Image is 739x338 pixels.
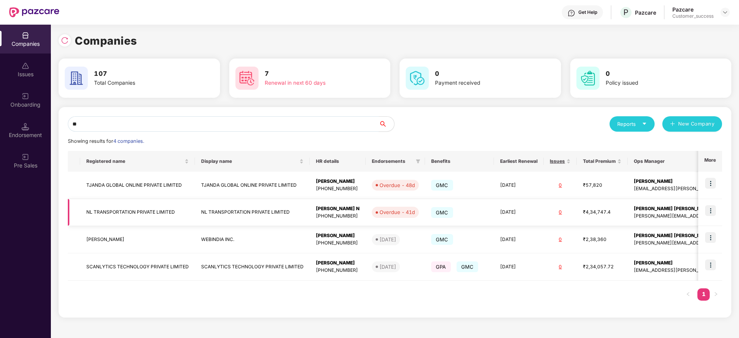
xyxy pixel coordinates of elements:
[431,261,451,272] span: GPA
[201,158,298,164] span: Display name
[113,138,144,144] span: 4 companies.
[697,288,710,300] a: 1
[550,236,571,243] div: 0
[372,158,413,164] span: Endorsements
[577,151,628,172] th: Total Premium
[416,159,420,164] span: filter
[195,253,310,281] td: SCANLYTICS TECHNOLOGY PRIVATE LIMITED
[380,236,396,243] div: [DATE]
[431,207,453,218] span: GMC
[494,151,544,172] th: Earliest Renewal
[576,67,600,90] img: svg+xml;base64,PHN2ZyB4bWxucz0iaHR0cDovL3d3dy53My5vcmcvMjAwMC9zdmciIHdpZHRoPSI2MCIgaGVpZ2h0PSI2MC...
[316,267,359,274] div: [PHONE_NUMBER]
[80,151,195,172] th: Registered name
[195,199,310,226] td: NL TRANSPORTATION PRIVATE LIMITED
[22,92,29,100] img: svg+xml;base64,PHN2ZyB3aWR0aD0iMjAiIGhlaWdodD0iMjAiIHZpZXdCb3g9IjAgMCAyMCAyMCIgZmlsbD0ibm9uZSIgeG...
[86,158,183,164] span: Registered name
[80,226,195,253] td: [PERSON_NAME]
[435,79,532,87] div: Payment received
[642,121,647,126] span: caret-down
[705,205,716,216] img: icon
[316,232,359,239] div: [PERSON_NAME]
[550,182,571,189] div: 0
[672,13,714,19] div: Customer_success
[68,138,144,144] span: Showing results for
[316,239,359,247] div: [PHONE_NUMBER]
[698,151,722,172] th: More
[431,234,453,245] span: GMC
[22,62,29,70] img: svg+xml;base64,PHN2ZyBpZD0iSXNzdWVzX2Rpc2FibGVkIiB4bWxucz0iaHR0cDovL3d3dy53My5vcmcvMjAwMC9zdmciIH...
[686,292,690,296] span: left
[494,226,544,253] td: [DATE]
[697,288,710,301] li: 1
[80,172,195,199] td: TJANDA GLOBAL ONLINE PRIVATE LIMITED
[722,9,728,15] img: svg+xml;base64,PHN2ZyBpZD0iRHJvcGRvd24tMzJ4MzIiIHhtbG5zPSJodHRwOi8vd3d3LnczLm9yZy8yMDAwL3N2ZyIgd2...
[672,6,714,13] div: Pazcare
[61,37,69,44] img: svg+xml;base64,PHN2ZyBpZD0iUmVsb2FkLTMyeDMyIiB4bWxucz0iaHR0cDovL3d3dy53My5vcmcvMjAwMC9zdmciIHdpZH...
[22,32,29,39] img: svg+xml;base64,PHN2ZyBpZD0iQ29tcGFuaWVzIiB4bWxucz0iaHR0cDovL3d3dy53My5vcmcvMjAwMC9zdmciIHdpZHRoPS...
[544,151,577,172] th: Issues
[606,69,703,79] h3: 0
[380,181,415,189] div: Overdue - 48d
[316,178,359,185] div: [PERSON_NAME]
[494,253,544,281] td: [DATE]
[80,199,195,226] td: NL TRANSPORTATION PRIVATE LIMITED
[568,9,575,17] img: svg+xml;base64,PHN2ZyBpZD0iSGVscC0zMngzMiIgeG1sbnM9Imh0dHA6Ly93d3cudzMub3JnLzIwMDAvc3ZnIiB3aWR0aD...
[380,263,396,271] div: [DATE]
[265,69,362,79] h3: 7
[310,151,366,172] th: HR details
[195,226,310,253] td: WEBINDIA INC.
[380,208,415,216] div: Overdue - 41d
[94,69,191,79] h3: 107
[705,178,716,189] img: icon
[705,259,716,270] img: icon
[378,121,394,127] span: search
[457,261,479,272] span: GMC
[670,121,675,127] span: plus
[550,209,571,216] div: 0
[195,172,310,199] td: TJANDA GLOBAL ONLINE PRIVATE LIMITED
[606,79,703,87] div: Policy issued
[494,172,544,199] td: [DATE]
[710,288,722,301] li: Next Page
[617,120,647,128] div: Reports
[714,292,718,296] span: right
[494,199,544,226] td: [DATE]
[682,288,694,301] button: left
[265,79,362,87] div: Renewal in next 60 days
[316,205,359,213] div: [PERSON_NAME] N
[710,288,722,301] button: right
[678,120,715,128] span: New Company
[682,288,694,301] li: Previous Page
[316,213,359,220] div: [PHONE_NUMBER]
[583,158,616,164] span: Total Premium
[425,151,494,172] th: Benefits
[75,32,137,49] h1: Companies
[583,209,621,216] div: ₹4,34,747.4
[316,259,359,267] div: [PERSON_NAME]
[550,263,571,271] div: 0
[316,185,359,192] div: [PHONE_NUMBER]
[662,116,722,132] button: plusNew Company
[406,67,429,90] img: svg+xml;base64,PHN2ZyB4bWxucz0iaHR0cDovL3d3dy53My5vcmcvMjAwMC9zdmciIHdpZHRoPSI2MCIgaGVpZ2h0PSI2MC...
[9,7,59,17] img: New Pazcare Logo
[435,69,532,79] h3: 0
[583,182,621,189] div: ₹57,820
[65,67,88,90] img: svg+xml;base64,PHN2ZyB4bWxucz0iaHR0cDovL3d3dy53My5vcmcvMjAwMC9zdmciIHdpZHRoPSI2MCIgaGVpZ2h0PSI2MC...
[195,151,310,172] th: Display name
[623,8,628,17] span: P
[431,180,453,191] span: GMC
[578,9,597,15] div: Get Help
[22,153,29,161] img: svg+xml;base64,PHN2ZyB3aWR0aD0iMjAiIGhlaWdodD0iMjAiIHZpZXdCb3g9IjAgMCAyMCAyMCIgZmlsbD0ibm9uZSIgeG...
[550,158,565,164] span: Issues
[705,232,716,243] img: icon
[635,9,656,16] div: Pazcare
[22,123,29,131] img: svg+xml;base64,PHN2ZyB3aWR0aD0iMTQuNSIgaGVpZ2h0PSIxNC41IiB2aWV3Qm94PSIwIDAgMTYgMTYiIGZpbGw9Im5vbm...
[414,157,422,166] span: filter
[378,116,395,132] button: search
[583,236,621,243] div: ₹2,38,360
[235,67,259,90] img: svg+xml;base64,PHN2ZyB4bWxucz0iaHR0cDovL3d3dy53My5vcmcvMjAwMC9zdmciIHdpZHRoPSI2MCIgaGVpZ2h0PSI2MC...
[94,79,191,87] div: Total Companies
[583,263,621,271] div: ₹2,34,057.72
[80,253,195,281] td: SCANLYTICS TECHNOLOGY PRIVATE LIMITED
